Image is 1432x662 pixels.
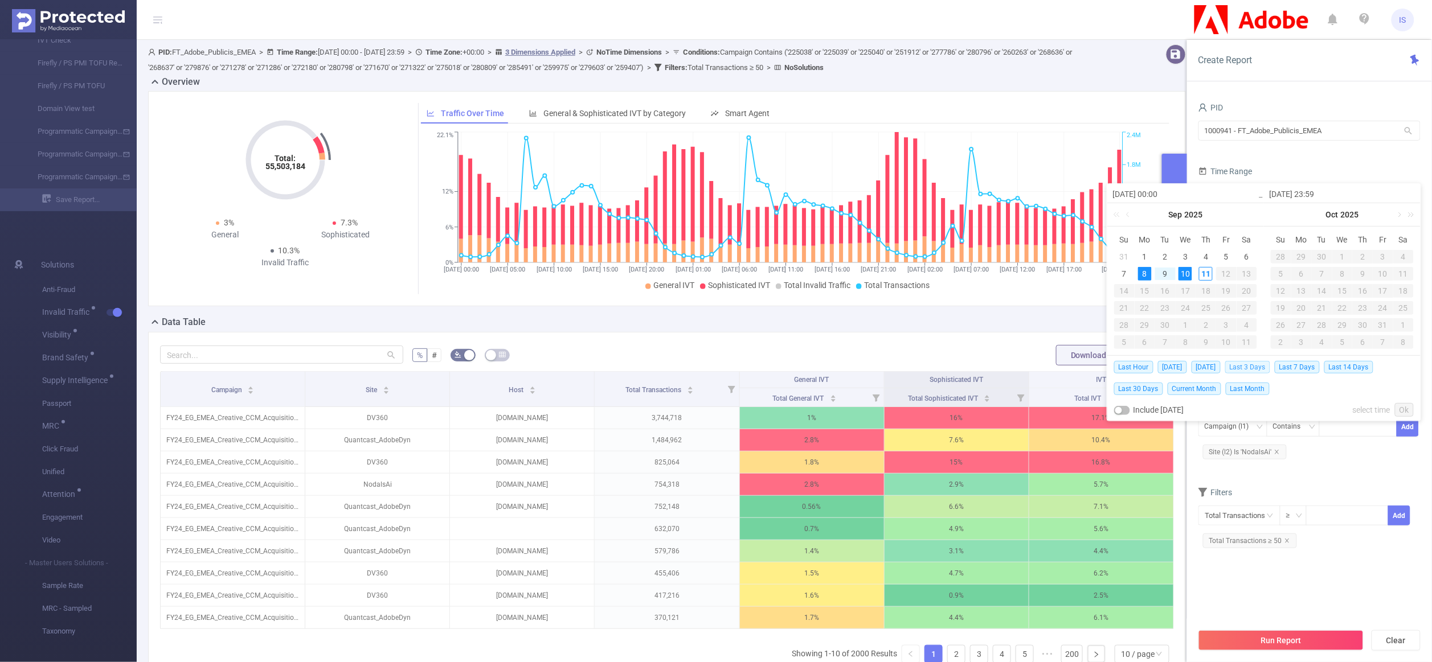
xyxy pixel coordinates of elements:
[1353,399,1390,421] a: select time
[1138,250,1152,264] div: 1
[1114,299,1135,316] td: September 21, 2025
[1394,203,1404,226] a: Next month (PageDown)
[1312,299,1332,316] td: October 21, 2025
[1114,316,1135,334] td: September 28, 2025
[1135,284,1155,298] div: 15
[158,48,172,56] b: PID:
[256,48,267,56] span: >
[1271,265,1291,282] td: October 5, 2025
[1138,267,1152,281] div: 8
[1237,316,1257,334] td: October 4, 2025
[42,490,79,498] span: Attention
[1312,231,1332,248] th: Tue
[1216,282,1237,299] td: September 19, 2025
[1159,250,1172,264] div: 2
[1093,651,1100,658] i: icon: right
[1184,203,1204,226] a: 2025
[1352,316,1373,334] td: October 30, 2025
[1155,334,1176,351] td: October 7, 2025
[1352,334,1373,351] td: November 6, 2025
[1046,266,1082,273] tspan: [DATE] 17:00
[1271,231,1291,248] th: Sun
[1291,248,1312,265] td: September 29, 2025
[1373,267,1393,281] div: 10
[1340,203,1360,226] a: 2025
[1196,316,1216,334] td: October 2, 2025
[23,120,123,143] a: Programmatic Campaigns Monthly IVT
[1114,334,1135,351] td: October 5, 2025
[1155,235,1176,245] span: Tu
[1325,203,1340,226] a: Oct
[42,331,75,339] span: Visibility
[1393,235,1414,245] span: Sa
[1400,9,1406,31] span: IS
[1352,267,1373,281] div: 9
[1373,301,1393,315] div: 24
[499,351,506,358] i: icon: table
[23,166,123,188] a: Programmatic Campaigns Monthly Blocked
[1257,423,1263,431] i: icon: down
[1291,231,1312,248] th: Mon
[1205,417,1257,436] div: Campaign (l1)
[1176,235,1196,245] span: We
[1155,299,1176,316] td: September 23, 2025
[1393,334,1414,351] td: November 8, 2025
[437,132,453,139] tspan: 22.1%
[1332,250,1353,264] div: 1
[445,259,453,266] tspan: 0%
[42,188,137,211] a: Save Report...
[1373,235,1393,245] span: Fr
[1216,265,1237,282] td: September 12, 2025
[1393,248,1414,265] td: October 4, 2025
[1332,334,1353,351] td: November 5, 2025
[1237,282,1257,299] td: September 20, 2025
[1114,265,1135,282] td: September 7, 2025
[1393,231,1414,248] th: Sat
[160,346,403,364] input: Search...
[1312,250,1332,264] div: 30
[665,63,763,72] span: Total Transactions ≥ 50
[1373,299,1393,316] td: October 24, 2025
[42,597,137,620] span: MRC - Sampled
[1216,299,1237,316] td: September 26, 2025
[1373,316,1393,334] td: October 31, 2025
[1196,299,1216,316] td: September 25, 2025
[1135,299,1155,316] td: September 22, 2025
[1216,235,1237,245] span: Fr
[1237,334,1257,351] td: October 11, 2025
[1156,651,1163,659] i: icon: down
[441,109,504,118] span: Traffic Over Time
[1271,282,1291,299] td: October 12, 2025
[148,48,1072,72] span: FT_Adobe_Publicis_EMEA [DATE] 00:00 - [DATE] 23:59 +00:00
[1352,301,1373,315] div: 23
[1312,301,1332,315] div: 21
[12,9,125,32] img: Protected Media
[1237,235,1257,245] span: Sa
[1312,282,1332,299] td: October 14, 2025
[665,63,688,72] b: Filters :
[1216,284,1237,298] div: 19
[1393,301,1414,315] div: 25
[1312,334,1332,351] td: November 4, 2025
[1332,231,1353,248] th: Wed
[1286,506,1298,525] div: ≥
[1127,132,1141,139] tspan: 2.4M
[1373,282,1393,299] td: October 17, 2025
[42,422,63,430] span: MRC
[1332,299,1353,316] td: October 22, 2025
[1352,299,1373,316] td: October 23, 2025
[1352,250,1373,264] div: 2
[1198,630,1364,651] button: Run Report
[1393,267,1414,281] div: 11
[1179,250,1192,264] div: 3
[725,109,770,118] span: Smart Agent
[543,109,686,118] span: General & Sophisticated IVT by Category
[1176,282,1196,299] td: September 17, 2025
[1291,265,1312,282] td: October 6, 2025
[1155,231,1176,248] th: Tue
[1291,316,1312,334] td: October 27, 2025
[1176,231,1196,248] th: Wed
[1155,265,1176,282] td: September 9, 2025
[1135,334,1155,351] td: October 6, 2025
[1198,103,1208,112] i: icon: user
